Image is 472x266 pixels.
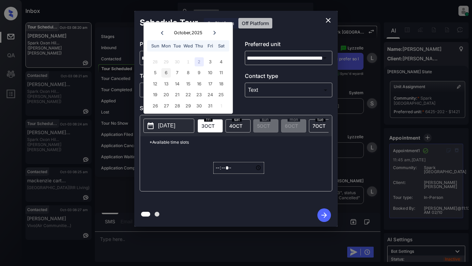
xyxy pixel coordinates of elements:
[201,123,215,129] span: 3 OCT
[198,119,223,132] div: date-select
[140,104,332,115] p: Select slot
[315,118,326,122] span: tue
[161,101,171,110] div: Choose Monday, October 27th, 2025
[143,119,194,133] button: [DATE]
[183,57,193,66] div: Not available Wednesday, October 1st, 2025
[183,68,193,77] div: Choose Wednesday, October 8th, 2025
[161,90,171,99] div: Choose Monday, October 20th, 2025
[183,41,193,50] div: Wed
[321,14,335,27] button: close
[151,101,160,110] div: Choose Sunday, October 26th, 2025
[217,101,226,110] div: Choose Saturday, November 1st, 2025
[247,84,331,96] div: Text
[173,101,182,110] div: Choose Tuesday, October 28th, 2025
[158,122,175,130] p: [DATE]
[205,68,215,77] div: Choose Friday, October 10th, 2025
[161,79,171,88] div: Choose Monday, October 13th, 2025
[309,119,334,132] div: date-select
[245,40,333,51] p: Preferred unit
[217,68,226,77] div: Choose Saturday, October 11th, 2025
[217,90,226,99] div: Choose Saturday, October 25th, 2025
[195,57,204,66] div: Not available Thursday, October 2nd, 2025
[195,90,204,99] div: Choose Thursday, October 23rd, 2025
[205,79,215,88] div: Choose Friday, October 17th, 2025
[161,57,171,66] div: Not available Monday, September 29th, 2025
[151,41,160,50] div: Sun
[204,118,213,122] span: fri
[245,72,333,83] p: Contact type
[232,118,242,122] span: sat
[134,11,203,35] h2: Schedule Tour
[146,56,230,111] div: month 2025-10
[173,79,182,88] div: Choose Tuesday, October 14th, 2025
[195,79,204,88] div: Choose Thursday, October 16th, 2025
[161,68,171,77] div: Choose Monday, October 6th, 2025
[217,57,226,66] div: Choose Saturday, October 4th, 2025
[183,101,193,110] div: Choose Wednesday, October 29th, 2025
[213,148,264,188] div: off-platform-time-select
[140,40,228,51] p: Preferred community
[173,68,182,77] div: Choose Tuesday, October 7th, 2025
[174,30,202,35] div: October , 2025
[217,79,226,88] div: Choose Saturday, October 18th, 2025
[151,57,160,66] div: Not available Sunday, September 28th, 2025
[141,84,226,96] div: In Person
[320,53,330,63] button: Open
[205,101,215,110] div: Choose Friday, October 31st, 2025
[151,79,160,88] div: Choose Sunday, October 12th, 2025
[195,101,204,110] div: Choose Thursday, October 30th, 2025
[150,136,332,148] p: *Available time slots
[161,41,171,50] div: Mon
[205,41,215,50] div: Fri
[173,90,182,99] div: Choose Tuesday, October 21st, 2025
[195,68,204,77] div: Choose Thursday, October 9th, 2025
[151,90,160,99] div: Choose Sunday, October 19th, 2025
[229,123,242,129] span: 4 OCT
[151,68,160,77] div: Choose Sunday, October 5th, 2025
[313,123,326,129] span: 7 OCT
[173,41,182,50] div: Tue
[140,72,228,83] p: Tour type
[225,119,251,132] div: date-select
[173,57,182,66] div: Not available Tuesday, September 30th, 2025
[195,41,204,50] div: Thu
[183,90,193,99] div: Choose Wednesday, October 22nd, 2025
[205,90,215,99] div: Choose Friday, October 24th, 2025
[205,57,215,66] div: Choose Friday, October 3rd, 2025
[183,79,193,88] div: Choose Wednesday, October 15th, 2025
[217,41,226,50] div: Sat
